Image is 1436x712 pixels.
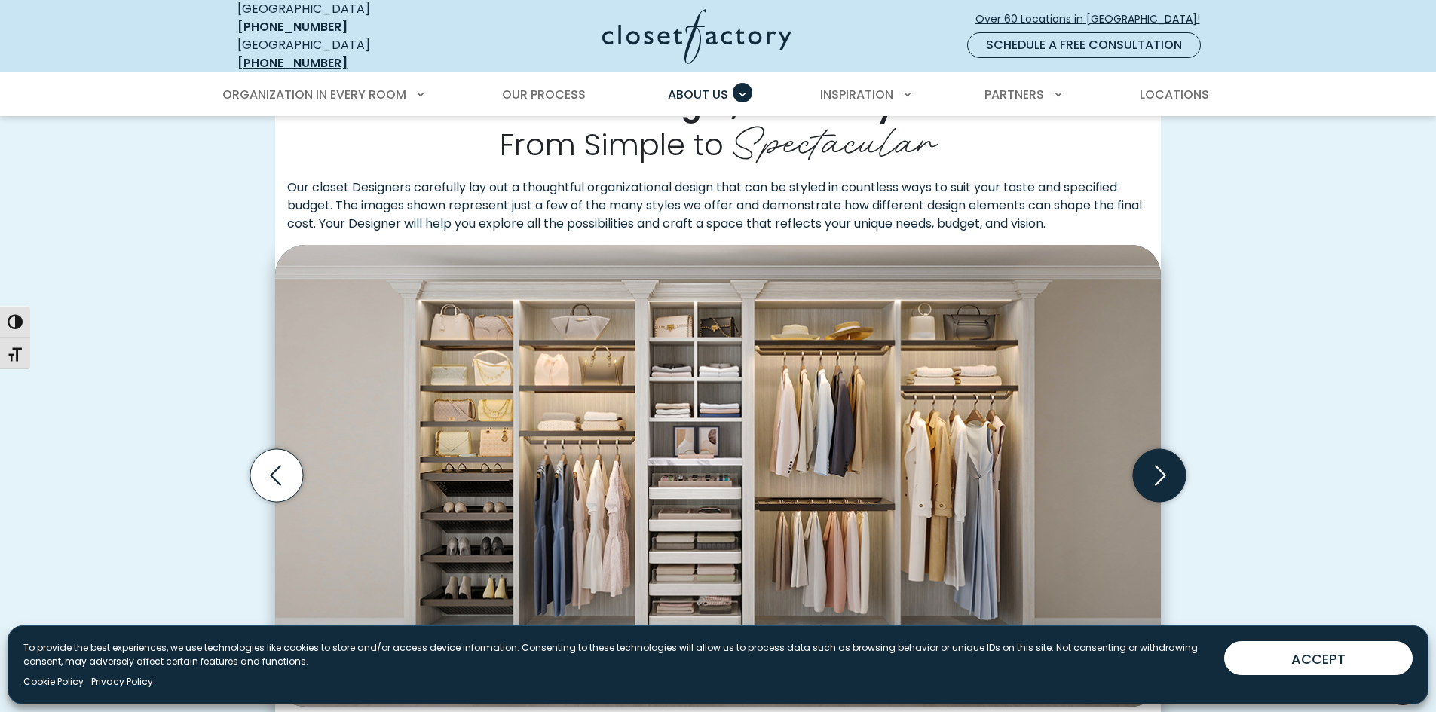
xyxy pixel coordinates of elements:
button: Previous slide [244,443,309,508]
span: Spectacular [731,108,937,168]
span: Organization in Every Room [222,86,406,103]
span: About Us [668,86,728,103]
img: Closet Factory Logo [602,9,791,64]
span: Over 60 Locations in [GEOGRAPHIC_DATA]! [975,11,1212,27]
nav: Primary Menu [212,74,1225,116]
p: To provide the best experiences, we use technologies like cookies to store and/or access device i... [23,641,1212,668]
a: [PHONE_NUMBER] [237,54,348,72]
span: Partners [984,86,1044,103]
span: Our Process [502,86,586,103]
p: Our closet Designers carefully lay out a thoughtful organizational design that can be styled in c... [275,179,1161,245]
button: ACCEPT [1224,641,1413,675]
span: From Simple to [500,124,724,166]
div: [GEOGRAPHIC_DATA] [237,36,456,72]
span: Inspiration [820,86,893,103]
a: Over 60 Locations in [GEOGRAPHIC_DATA]! [975,6,1213,32]
a: Schedule a Free Consultation [967,32,1201,58]
a: Cookie Policy [23,675,84,689]
a: Privacy Policy [91,675,153,689]
a: [PHONE_NUMBER] [237,18,348,35]
img: Budget options at Closet Factory Tier 4 [275,245,1161,706]
span: Locations [1140,86,1209,103]
button: Next slide [1127,443,1192,508]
